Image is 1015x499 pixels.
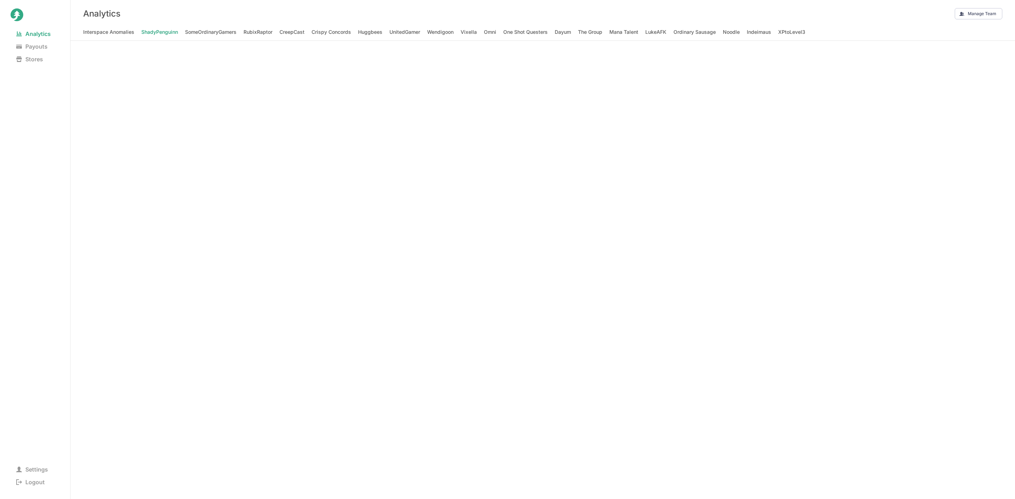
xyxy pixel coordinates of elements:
[484,27,496,37] span: Omni
[312,27,351,37] span: Crispy Concords
[461,27,477,37] span: Vixella
[83,27,134,37] span: Interspace Anomalies
[185,27,236,37] span: SomeOrdinaryGamers
[427,27,454,37] span: Wendigoon
[279,27,304,37] span: CreepCast
[11,42,53,51] span: Payouts
[141,27,178,37] span: ShadyPenguinn
[673,27,716,37] span: Ordinary Sausage
[358,27,382,37] span: Huggbees
[778,27,805,37] span: XPtoLevel3
[83,8,121,19] h3: Analytics
[244,27,272,37] span: RubixRaptor
[955,8,1002,19] button: Manage Team
[11,29,56,39] span: Analytics
[11,477,50,487] span: Logout
[747,27,771,37] span: Indeimaus
[11,464,54,474] span: Settings
[578,27,602,37] span: The Group
[609,27,638,37] span: Mana Talent
[645,27,666,37] span: LukeAFK
[723,27,740,37] span: Noodle
[389,27,420,37] span: UnitedGamer
[11,54,49,64] span: Stores
[503,27,548,37] span: One Shot Questers
[555,27,571,37] span: Dayum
